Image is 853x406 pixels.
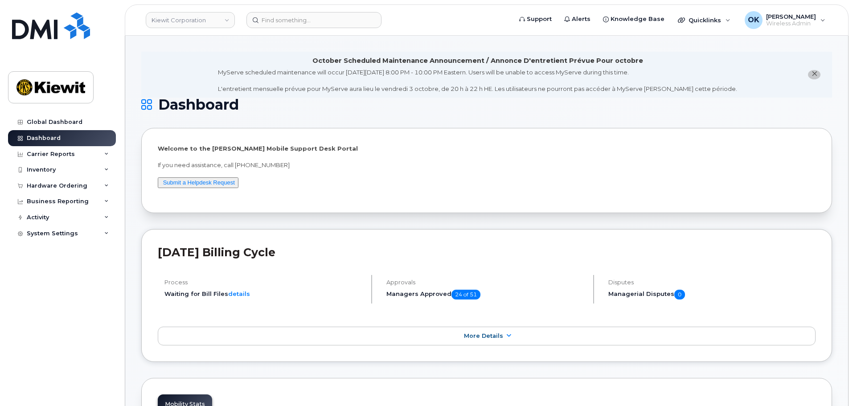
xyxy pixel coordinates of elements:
[163,179,235,186] a: Submit a Helpdesk Request
[674,290,685,299] span: 0
[814,367,846,399] iframe: Messenger Launcher
[608,279,816,286] h4: Disputes
[158,161,816,169] p: If you need assistance, call [PHONE_NUMBER]
[608,290,816,299] h5: Managerial Disputes
[158,246,816,259] h2: [DATE] Billing Cycle
[451,290,480,299] span: 24 of 51
[164,290,364,298] li: Waiting for Bill Files
[158,144,816,153] p: Welcome to the [PERSON_NAME] Mobile Support Desk Portal
[158,177,238,189] button: Submit a Helpdesk Request
[218,68,737,93] div: MyServe scheduled maintenance will occur [DATE][DATE] 8:00 PM - 10:00 PM Eastern. Users will be u...
[464,332,503,339] span: More Details
[312,56,643,66] div: October Scheduled Maintenance Announcement / Annonce D'entretient Prévue Pour octobre
[158,98,239,111] span: Dashboard
[386,290,586,299] h5: Managers Approved
[808,70,820,79] button: close notification
[164,279,364,286] h4: Process
[228,290,250,297] a: details
[386,279,586,286] h4: Approvals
